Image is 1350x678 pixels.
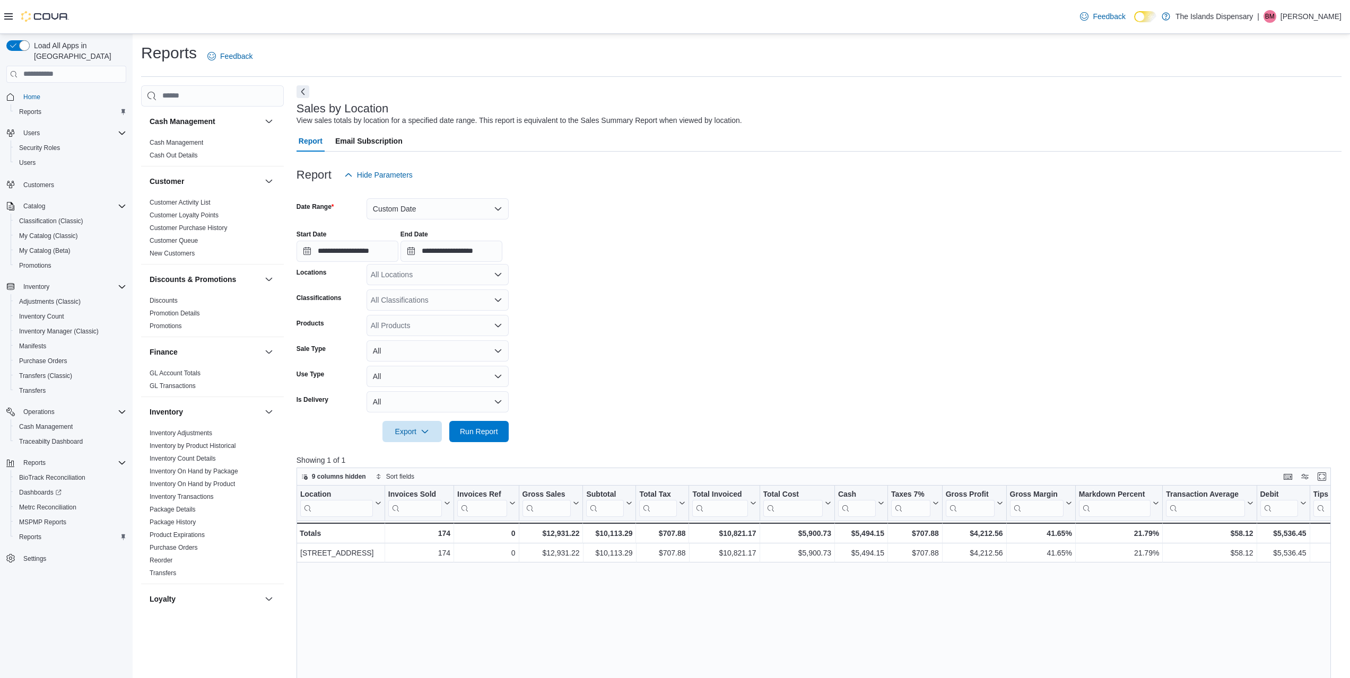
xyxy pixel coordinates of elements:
[1009,527,1072,540] div: 41.65%
[150,480,235,488] span: Inventory On Hand by Product
[300,490,381,517] button: Location
[15,516,126,529] span: MSPMP Reports
[11,485,130,500] a: Dashboards
[150,492,214,501] span: Inventory Transactions
[692,490,756,517] button: Total Invoiced
[23,283,49,291] span: Inventory
[19,261,51,270] span: Promotions
[586,527,632,540] div: $10,113.29
[297,395,328,404] label: Is Delivery
[11,104,130,119] button: Reports
[15,142,126,154] span: Security Roles
[312,472,366,481] span: 9 columns hidden
[19,406,126,418] span: Operations
[1009,490,1063,517] div: Gross Margin
[15,531,126,543] span: Reports
[150,454,216,463] span: Inventory Count Details
[15,435,126,448] span: Traceabilty Dashboard
[19,90,126,103] span: Home
[150,506,196,513] a: Package Details
[1299,470,1311,483] button: Display options
[11,258,130,273] button: Promotions
[150,531,205,539] span: Product Expirations
[11,324,130,339] button: Inventory Manager (Classic)
[297,169,332,181] h3: Report
[150,429,212,437] a: Inventory Adjustments
[150,322,182,330] a: Promotions
[19,297,81,306] span: Adjustments (Classic)
[639,490,685,517] button: Total Tax
[150,237,198,244] a: Customer Queue
[11,500,130,515] button: Metrc Reconciliation
[19,357,67,365] span: Purchase Orders
[15,325,103,338] a: Inventory Manager (Classic)
[203,46,257,67] a: Feedback
[11,228,130,243] button: My Catalog (Classic)
[11,368,130,383] button: Transfers (Classic)
[150,468,238,475] a: Inventory On Hand by Package
[15,105,46,118] a: Reports
[19,456,50,469] button: Reports
[2,89,130,104] button: Home
[1257,10,1259,23] p: |
[19,179,58,191] a: Customers
[19,200,49,213] button: Catalog
[6,85,126,594] nav: Complex example
[300,527,381,540] div: Totals
[2,279,130,294] button: Inventory
[692,490,747,517] div: Total Invoiced
[150,152,198,159] a: Cash Out Details
[1166,490,1244,517] div: Transaction Average
[297,268,327,277] label: Locations
[150,369,201,377] span: GL Account Totals
[19,488,62,497] span: Dashboards
[15,310,126,323] span: Inventory Count
[30,40,126,61] span: Load All Apps in [GEOGRAPHIC_DATA]
[150,442,236,450] a: Inventory by Product Historical
[11,470,130,485] button: BioTrack Reconciliation
[297,294,342,302] label: Classifications
[23,554,46,563] span: Settings
[297,202,334,211] label: Date Range
[1260,490,1297,517] div: Debit
[335,130,403,152] span: Email Subscription
[141,367,284,397] div: Finance
[15,244,126,257] span: My Catalog (Beta)
[692,490,747,500] div: Total Invoiced
[891,490,930,517] div: Taxes 7%
[150,518,196,526] span: Package History
[400,230,428,239] label: End Date
[297,85,309,98] button: Next
[457,490,507,517] div: Invoices Ref
[763,490,822,500] div: Total Cost
[371,470,419,483] button: Sort fields
[150,211,219,219] span: Customer Loyalty Points
[1260,490,1297,500] div: Debit
[388,490,450,517] button: Invoices Sold
[297,345,326,353] label: Sale Type
[150,543,198,552] span: Purchase Orders
[945,527,1003,540] div: $4,212.56
[15,215,88,227] a: Classification (Classic)
[15,471,126,484] span: BioTrack Reconciliation
[891,490,930,500] div: Taxes 7%
[400,241,502,262] input: Press the down key to open a popover containing a calendar.
[15,295,126,308] span: Adjustments (Classic)
[2,455,130,470] button: Reports
[1076,6,1129,27] a: Feedback
[367,340,509,362] button: All
[19,280,126,293] span: Inventory
[150,347,178,357] h3: Finance
[19,91,45,103] a: Home
[150,236,198,245] span: Customer Queue
[150,407,183,417] h3: Inventory
[11,383,130,398] button: Transfers
[367,366,509,387] button: All
[945,490,994,517] div: Gross Profit
[150,544,198,551] a: Purchase Orders
[457,490,507,500] div: Invoices Ref
[19,437,83,446] span: Traceabilty Dashboard
[150,138,203,147] span: Cash Management
[150,250,195,257] a: New Customers
[150,249,195,258] span: New Customers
